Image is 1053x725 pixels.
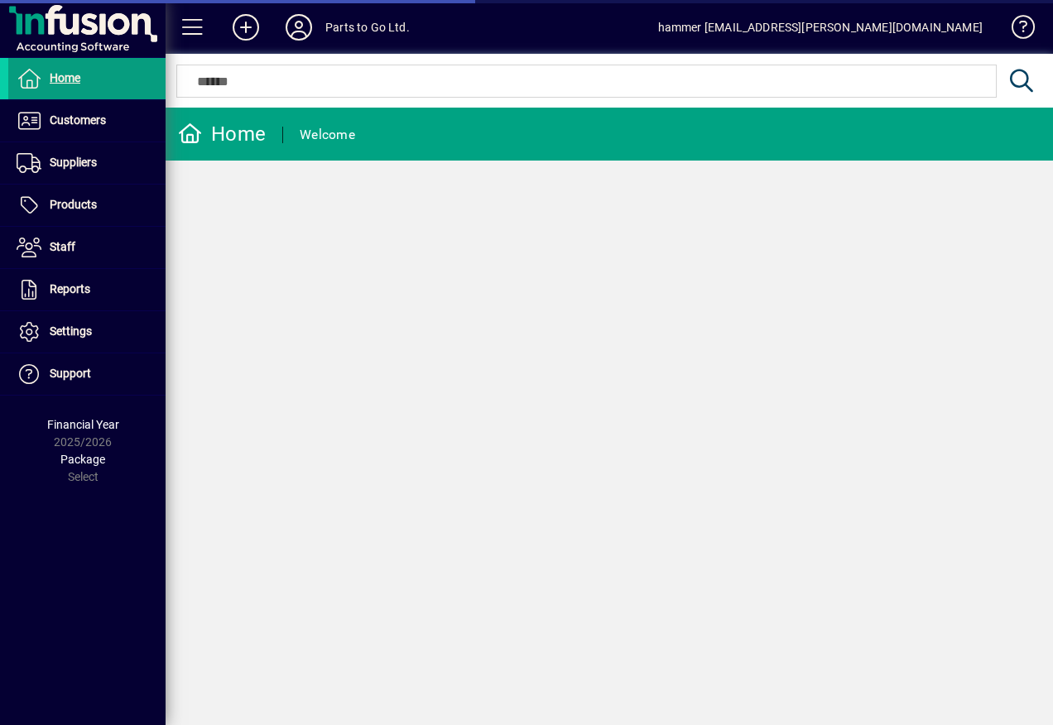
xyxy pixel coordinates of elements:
[50,198,97,211] span: Products
[300,122,355,148] div: Welcome
[60,453,105,466] span: Package
[50,240,75,253] span: Staff
[8,311,166,353] a: Settings
[50,367,91,380] span: Support
[50,71,80,84] span: Home
[47,418,119,431] span: Financial Year
[8,185,166,226] a: Products
[219,12,272,42] button: Add
[325,14,410,41] div: Parts to Go Ltd.
[658,14,983,41] div: hammer [EMAIL_ADDRESS][PERSON_NAME][DOMAIN_NAME]
[8,100,166,142] a: Customers
[8,227,166,268] a: Staff
[50,156,97,169] span: Suppliers
[8,142,166,184] a: Suppliers
[50,113,106,127] span: Customers
[8,353,166,395] a: Support
[178,121,266,147] div: Home
[50,282,90,295] span: Reports
[8,269,166,310] a: Reports
[50,324,92,338] span: Settings
[999,3,1032,57] a: Knowledge Base
[272,12,325,42] button: Profile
